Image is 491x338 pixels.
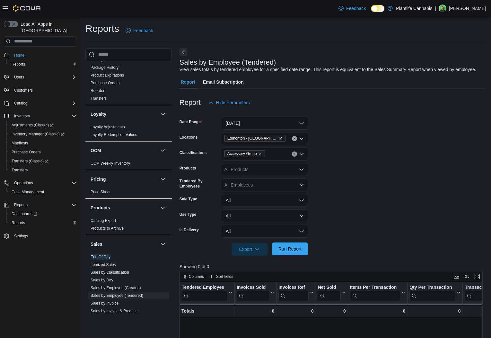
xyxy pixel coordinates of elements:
span: Home [14,53,24,58]
span: Columns [189,274,204,279]
label: Use Type [180,212,196,217]
span: Sales by Day [91,278,113,283]
button: Pricing [91,176,158,182]
span: Users [12,73,76,81]
button: Tendered Employee [182,284,232,301]
a: Customers [12,87,35,94]
button: Reports [6,60,79,69]
div: Loyalty [85,123,172,141]
button: OCM [91,147,158,154]
span: Purchase Orders [12,150,41,155]
span: Sales by Classification [91,270,129,275]
button: Users [1,73,79,82]
span: Export [235,243,264,256]
a: Purchase Orders [91,81,120,85]
span: Reports [9,219,76,227]
span: Sort fields [216,274,233,279]
button: Catalog [12,99,30,107]
span: Settings [14,233,28,239]
div: Totals [181,307,232,315]
label: Products [180,166,196,171]
div: 0 [278,307,313,315]
div: Items Per Transaction [350,284,400,301]
button: Pricing [159,175,167,183]
button: Invoices Sold [237,284,274,301]
a: Feedback [123,24,155,37]
span: Sales by Invoice [91,301,118,306]
a: Dashboards [9,210,40,218]
button: Inventory [12,112,32,120]
h3: Loyalty [91,111,106,117]
span: Operations [12,179,76,187]
span: Home [12,51,76,59]
div: Nate Kinisky [439,5,446,12]
span: Dashboards [9,210,76,218]
a: Sales by Employee (Tendered) [91,293,143,298]
a: Package History [91,65,118,70]
h3: OCM [91,147,101,154]
a: Dashboards [6,209,79,218]
span: Inventory [14,114,30,119]
button: [DATE] [222,117,308,130]
a: End Of Day [91,255,110,259]
a: Feedback [336,2,368,15]
a: Transfers (Classic) [6,157,79,166]
span: Load All Apps in [GEOGRAPHIC_DATA] [18,21,76,34]
a: OCM Weekly Inventory [91,161,130,166]
button: Export [232,243,267,256]
button: Loyalty [159,110,167,118]
h1: Reports [85,22,119,35]
div: Pricing [85,188,172,198]
button: Inventory [1,112,79,121]
span: Sales by Employee (Tendered) [91,293,143,298]
a: Manifests [9,139,31,147]
div: View sales totals by tendered employee for a specified date range. This report is equivalent to t... [180,66,476,73]
a: Itemized Sales [91,262,116,267]
button: Catalog [1,99,79,108]
div: Inventory [85,17,172,105]
span: Sales by Invoice & Product [91,308,136,314]
img: Cova [13,5,41,12]
a: Product Expirations [91,73,124,78]
span: OCM Weekly Inventory [91,161,130,166]
h3: Report [180,99,201,106]
input: Dark Mode [371,5,384,12]
span: Feedback [346,5,366,12]
p: Showing 0 of 0 [180,263,486,270]
a: Purchase Orders [9,148,43,156]
button: Manifests [6,139,79,148]
span: Catalog Export [91,218,116,223]
a: Loyalty Redemption Values [91,132,137,137]
span: Price Sheet [91,189,110,195]
a: Price Sheet [91,190,110,194]
button: Sort fields [207,273,236,280]
h3: Sales [91,241,102,247]
span: Purchase Orders [91,80,120,86]
button: Hide Parameters [206,96,252,109]
span: Loyalty Adjustments [91,124,125,130]
span: Cash Management [9,188,76,196]
a: Transfers [9,166,30,174]
label: Is Delivery [180,227,199,233]
label: Date Range [180,119,202,124]
a: Package Details [91,58,118,62]
div: 0 [237,307,274,315]
div: Net Sold [318,284,340,290]
a: Cash Management [9,188,47,196]
a: Settings [12,232,31,240]
button: Loyalty [91,111,158,117]
span: Customers [14,88,33,93]
a: Products to Archive [91,226,124,231]
a: Transfers (Classic) [9,157,51,165]
button: Operations [1,178,79,187]
button: All [222,225,308,238]
button: Cash Management [6,187,79,196]
span: Reports [9,60,76,68]
span: Settings [12,232,76,240]
span: Edmonton - ICE District [224,135,285,142]
button: Remove Edmonton - ICE District from selection in this group [279,136,283,140]
button: Reports [12,201,30,209]
span: Reports [12,220,25,225]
